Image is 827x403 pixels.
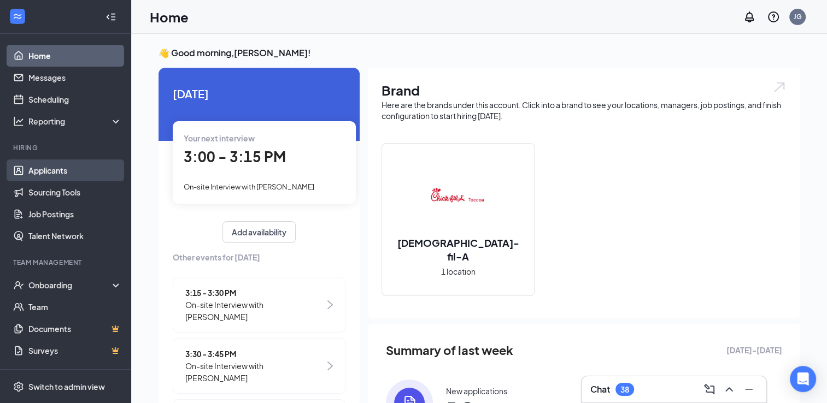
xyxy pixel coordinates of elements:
[105,11,116,22] svg: Collapse
[185,287,325,299] span: 3:15 - 3:30 PM
[743,10,756,23] svg: Notifications
[185,299,325,323] span: On-site Interview with [PERSON_NAME]
[28,88,122,110] a: Scheduling
[184,182,314,191] span: On-site Interview with [PERSON_NAME]
[740,381,758,398] button: Minimize
[726,344,782,356] span: [DATE] - [DATE]
[590,383,610,395] h3: Chat
[184,133,255,143] span: Your next interview
[794,12,802,21] div: JG
[13,258,120,267] div: Team Management
[28,318,122,340] a: DocumentsCrown
[28,296,122,318] a: Team
[28,45,122,67] a: Home
[150,8,189,26] h1: Home
[185,348,325,360] span: 3:30 - 3:45 PM
[13,143,120,152] div: Hiring
[28,181,122,203] a: Sourcing Tools
[12,11,23,22] svg: WorkstreamLogo
[13,381,24,392] svg: Settings
[701,381,718,398] button: ComposeMessage
[441,265,476,277] span: 1 location
[28,67,122,88] a: Messages
[159,47,800,59] h3: 👋 Good morning, [PERSON_NAME] !
[720,381,738,398] button: ChevronUp
[386,341,513,360] span: Summary of last week
[382,236,534,263] h2: [DEMOGRAPHIC_DATA]-fil-A
[173,251,345,263] span: Other events for [DATE]
[28,225,122,247] a: Talent Network
[184,147,286,165] span: 3:00 - 3:15 PM
[382,99,787,121] div: Here are the brands under this account. Click into a brand to see your locations, managers, job p...
[620,385,629,394] div: 38
[28,159,122,181] a: Applicants
[28,116,122,127] div: Reporting
[185,360,325,384] span: On-site Interview with [PERSON_NAME]
[13,116,24,127] svg: Analysis
[423,162,493,232] img: Chick-fil-A
[28,381,105,392] div: Switch to admin view
[723,383,736,396] svg: ChevronUp
[790,366,816,392] div: Open Intercom Messenger
[767,10,780,23] svg: QuestionInfo
[703,383,716,396] svg: ComposeMessage
[28,340,122,361] a: SurveysCrown
[173,85,345,102] span: [DATE]
[772,81,787,93] img: open.6027fd2a22e1237b5b06.svg
[13,280,24,291] svg: UserCheck
[28,280,113,291] div: Onboarding
[742,383,755,396] svg: Minimize
[222,221,296,243] button: Add availability
[28,203,122,225] a: Job Postings
[382,81,787,99] h1: Brand
[446,386,507,396] div: New applications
